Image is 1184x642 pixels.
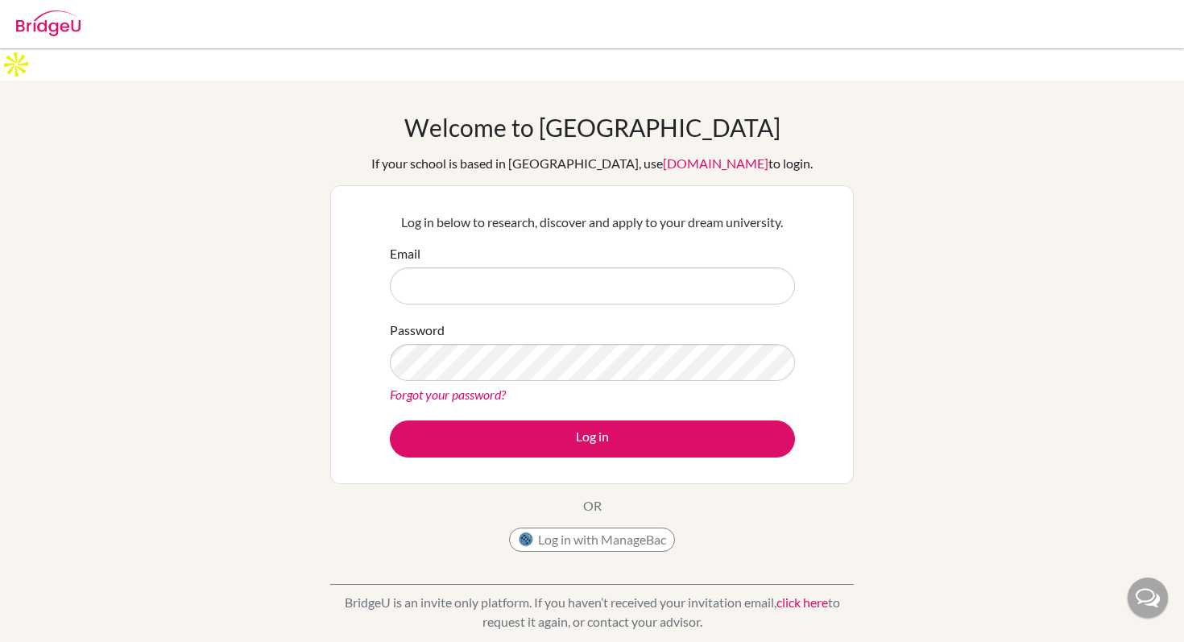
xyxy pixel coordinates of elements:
div: If your school is based in [GEOGRAPHIC_DATA], use to login. [371,154,813,173]
img: Bridge-U [16,10,81,36]
p: OR [583,496,602,516]
label: Email [390,244,420,263]
h1: Welcome to [GEOGRAPHIC_DATA] [404,113,780,142]
button: Log in with ManageBac [509,528,675,552]
span: Help [37,11,70,26]
p: BridgeU is an invite only platform. If you haven’t received your invitation email, to request it ... [330,593,854,632]
p: Log in below to research, discover and apply to your dream university. [390,213,795,232]
a: Forgot your password? [390,387,506,402]
label: Password [390,321,445,340]
a: click here [776,594,828,610]
a: [DOMAIN_NAME] [663,155,768,171]
button: Log in [390,420,795,458]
